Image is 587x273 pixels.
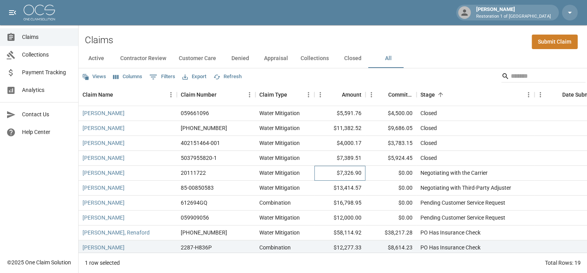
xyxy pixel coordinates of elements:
button: Sort [113,89,124,100]
div: $4,000.17 [314,136,365,151]
button: Show filters [147,71,177,83]
div: $7,389.51 [314,151,365,166]
div: 059661096 [181,109,209,117]
button: Sort [287,89,298,100]
div: Water Mitigation [259,169,300,177]
div: 85-00850583 [181,184,214,192]
div: 402151464-001 [181,139,220,147]
button: Sort [435,89,446,100]
button: Refresh [211,71,244,83]
div: Pending Customer Service Request [420,199,505,207]
div: 300-0376652-2025 [181,124,227,132]
div: $3,783.15 [365,136,416,151]
div: $0.00 [365,211,416,225]
div: PO Has Insurance Check [420,229,481,236]
div: Water Mitigation [259,139,300,147]
div: 2287-H836P [181,244,212,251]
div: $5,591.76 [314,106,365,121]
span: Contact Us [22,110,72,119]
div: $4,500.00 [365,106,416,121]
div: 059909056 [181,214,209,222]
button: Sort [331,89,342,100]
button: Views [80,71,108,83]
div: Stage [416,84,534,106]
button: All [371,49,406,68]
div: 1 row selected [85,259,120,267]
div: Closed [420,124,437,132]
p: Restoration 1 of [GEOGRAPHIC_DATA] [476,13,551,20]
div: Water Mitigation [259,109,300,117]
div: $12,277.33 [314,240,365,255]
div: $0.00 [365,196,416,211]
div: 5037955820-1 [181,154,217,162]
div: Committed Amount [388,84,413,106]
a: [PERSON_NAME] [83,244,125,251]
button: Menu [365,89,377,101]
a: [PERSON_NAME] [83,214,125,222]
div: Closed [420,154,437,162]
div: Water Mitigation [259,154,300,162]
button: Menu [523,89,534,101]
div: Search [501,70,585,84]
div: 300-0324599-2025 [181,229,227,236]
button: open drawer [5,5,20,20]
div: Claim Type [255,84,314,106]
div: Combination [259,199,291,207]
a: [PERSON_NAME], Renaford [83,229,150,236]
div: PO Has Insurance Check [420,244,481,251]
div: $58,114.92 [314,225,365,240]
a: Submit Claim [532,35,578,49]
div: Water Mitigation [259,214,300,222]
button: Menu [314,89,326,101]
div: Closed [420,139,437,147]
div: Claim Type [259,84,287,106]
div: 612694GQ [181,199,207,207]
button: Menu [165,89,177,101]
h2: Claims [85,35,113,46]
button: Collections [294,49,335,68]
div: Negotiating with the Carrier [420,169,488,177]
div: Pending Customer Service Request [420,214,505,222]
div: $0.00 [365,181,416,196]
a: [PERSON_NAME] [83,154,125,162]
div: © 2025 One Claim Solution [7,258,71,266]
div: Closed [420,109,437,117]
button: Sort [216,89,227,100]
button: Menu [244,89,255,101]
span: Claims [22,33,72,41]
button: Sort [551,89,562,100]
div: $9,686.05 [365,121,416,136]
button: Sort [377,89,388,100]
div: Water Mitigation [259,124,300,132]
div: Water Mitigation [259,229,300,236]
div: Combination [259,244,291,251]
span: Help Center [22,128,72,136]
a: [PERSON_NAME] [83,184,125,192]
div: Stage [420,84,435,106]
button: Closed [335,49,371,68]
div: Claim Name [83,84,113,106]
div: $5,924.45 [365,151,416,166]
button: Contractor Review [114,49,172,68]
div: $16,798.95 [314,196,365,211]
button: Export [180,71,208,83]
div: Water Mitigation [259,184,300,192]
a: [PERSON_NAME] [83,199,125,207]
div: $0.00 [365,166,416,181]
a: [PERSON_NAME] [83,139,125,147]
div: $38,217.28 [365,225,416,240]
a: [PERSON_NAME] [83,124,125,132]
button: Active [79,49,114,68]
div: Claim Name [79,84,177,106]
button: Denied [222,49,258,68]
div: $7,326.90 [314,166,365,181]
a: [PERSON_NAME] [83,169,125,177]
span: Payment Tracking [22,68,72,77]
img: ocs-logo-white-transparent.png [24,5,55,20]
button: Menu [534,89,546,101]
div: dynamic tabs [79,49,587,68]
div: $12,000.00 [314,211,365,225]
span: Analytics [22,86,72,94]
span: Collections [22,51,72,59]
div: 20111722 [181,169,206,177]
